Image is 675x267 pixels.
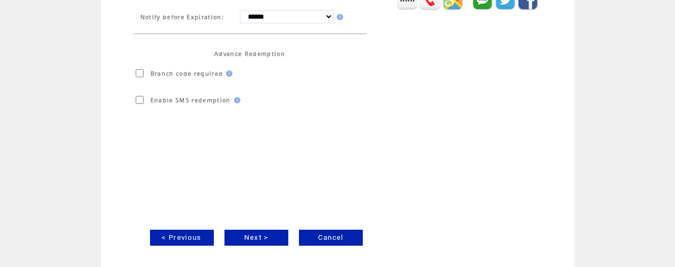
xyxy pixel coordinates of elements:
img: help.gif [334,14,343,20]
span: Advance Redemption [214,50,285,58]
a: Next > [224,230,288,246]
a: < Previous [150,230,214,246]
span: Branch code required [145,70,223,77]
img: help.gif [231,97,240,103]
span: Notify before Expiration: [140,13,240,21]
img: help.gif [223,70,232,77]
span: Enable SMS redemption [145,96,231,104]
a: Cancel [299,230,363,246]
